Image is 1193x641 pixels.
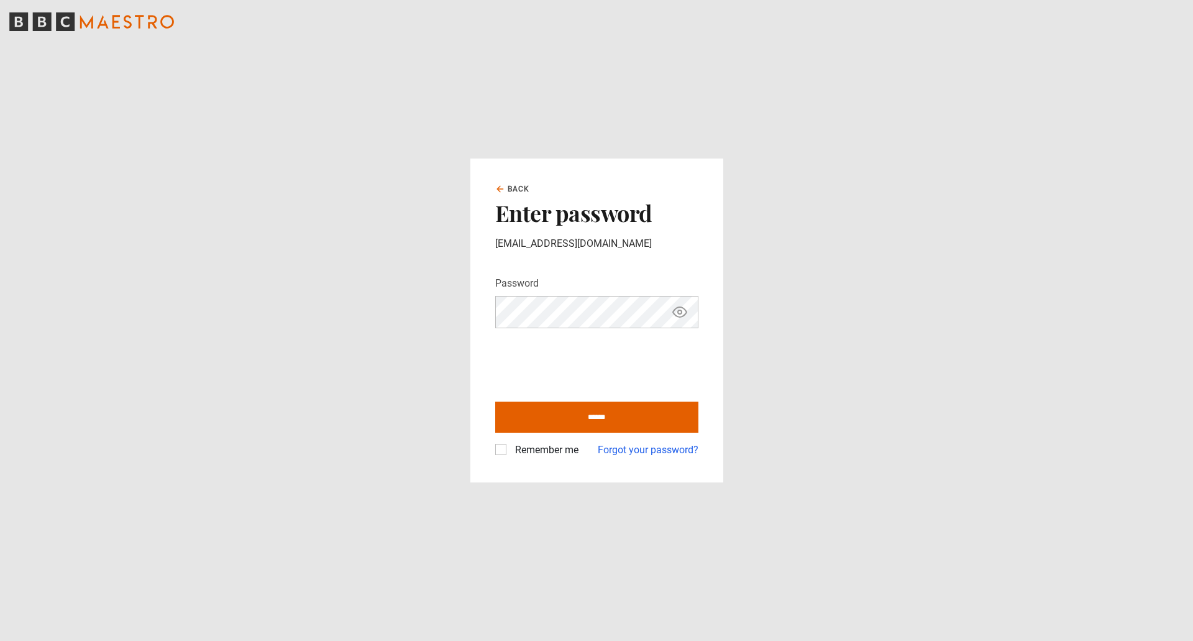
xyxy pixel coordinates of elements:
span: Back [508,183,530,195]
a: Forgot your password? [598,443,698,458]
button: Show password [669,302,690,323]
svg: BBC Maestro [9,12,174,31]
a: Back [495,183,530,195]
p: [EMAIL_ADDRESS][DOMAIN_NAME] [495,236,698,251]
h2: Enter password [495,200,698,226]
label: Remember me [510,443,578,458]
label: Password [495,276,539,291]
iframe: reCAPTCHA [495,338,684,387]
